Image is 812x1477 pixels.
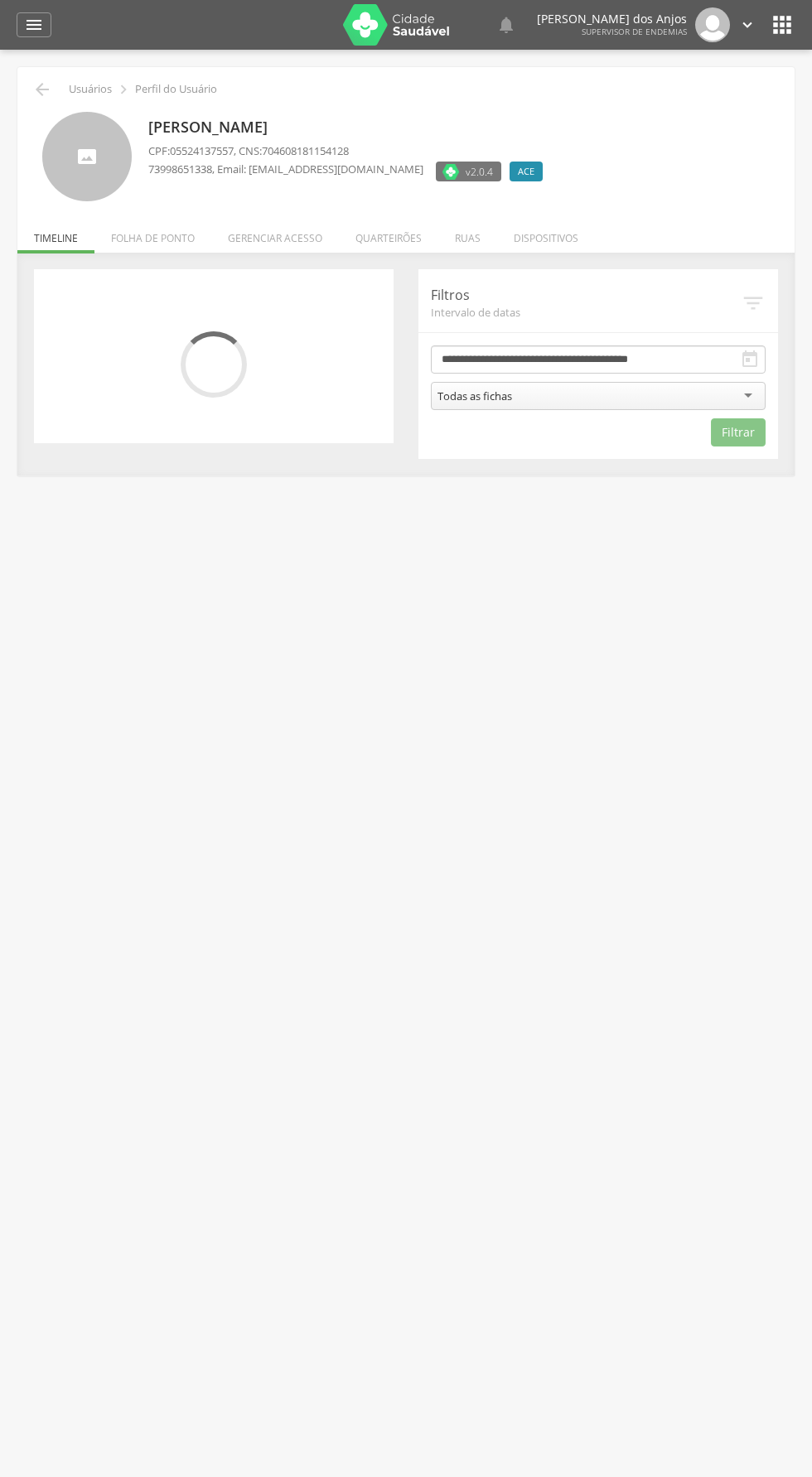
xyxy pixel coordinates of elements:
[582,26,687,37] span: Supervisor de Endemias
[32,80,52,99] i: Voltar
[769,12,795,38] i: 
[738,7,756,42] a: 
[738,16,756,34] i: 
[537,13,687,25] p: [PERSON_NAME] dos Anjos
[466,163,493,180] span: v2.0.4
[431,305,741,320] span: Intervalo de datas
[148,143,551,159] p: CPF: , CNS:
[211,215,339,253] li: Gerenciar acesso
[740,350,760,369] i: 
[438,215,497,253] li: Ruas
[339,215,438,253] li: Quarteirões
[518,165,534,178] span: ACE
[711,418,766,446] button: Filtrar
[148,162,423,177] p: , Email: [EMAIL_ADDRESS][DOMAIN_NAME]
[741,291,766,316] i: 
[496,15,516,35] i: 
[170,143,234,158] span: 05524137557
[94,215,211,253] li: Folha de ponto
[17,12,51,37] a: 
[135,83,217,96] p: Perfil do Usuário
[436,162,501,181] label: Versão do aplicativo
[496,7,516,42] a: 
[24,15,44,35] i: 
[69,83,112,96] p: Usuários
[497,215,595,253] li: Dispositivos
[431,286,741,305] p: Filtros
[262,143,349,158] span: 704608181154128
[148,117,551,138] p: [PERSON_NAME]
[148,162,212,176] span: 73998651338
[437,389,512,403] div: Todas as fichas
[114,80,133,99] i: 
